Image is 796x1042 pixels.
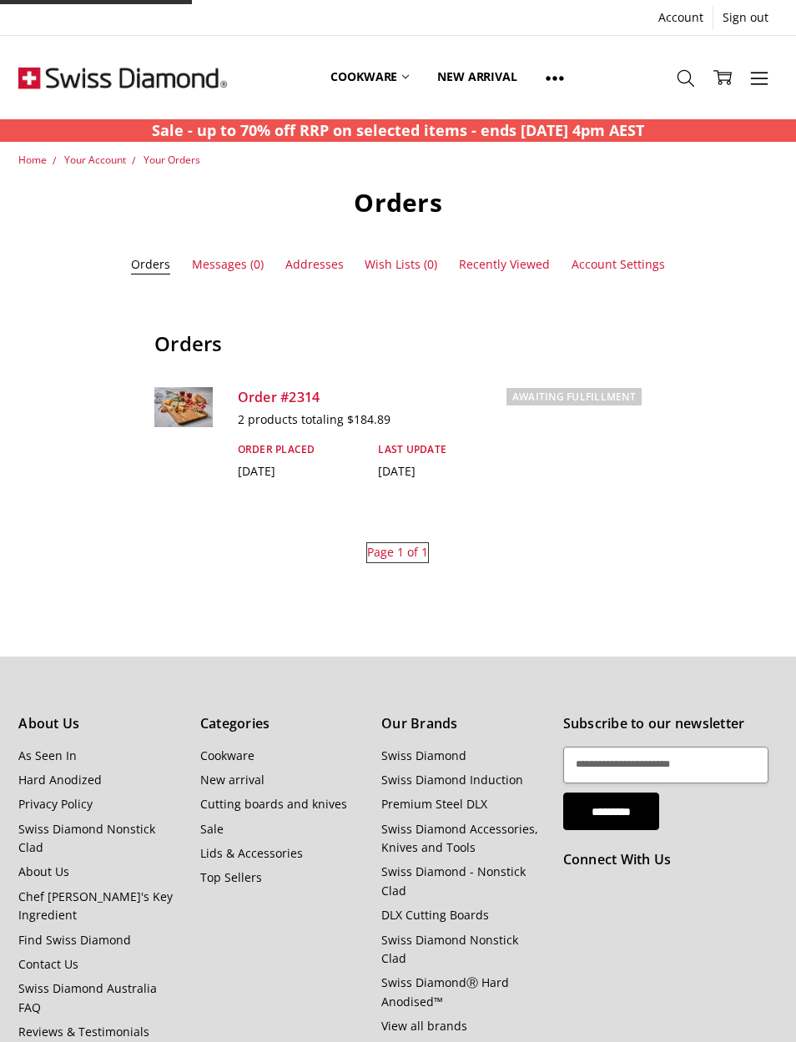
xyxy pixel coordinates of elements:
[572,255,665,274] a: Account Settings
[381,748,466,763] a: Swiss Diamond
[381,974,509,1009] a: Swiss DiamondⓇ Hard Anodised™
[506,388,642,405] h6: Awaiting fulfillment
[200,796,347,812] a: Cutting boards and knives
[459,255,550,274] a: Recently Viewed
[238,410,642,429] p: 2 products totaling $184.89
[18,153,47,167] a: Home
[366,542,429,562] li: Page 1 of 1
[200,869,262,885] a: Top Sellers
[381,907,489,923] a: DLX Cutting Boards
[365,255,437,274] a: Wish Lists (0)
[200,772,264,788] a: New arrival
[378,463,416,479] span: [DATE]
[238,441,360,457] h6: Order Placed
[200,821,224,837] a: Sale
[381,863,526,898] a: Swiss Diamond - Nonstick Clad
[64,153,126,167] a: Your Account
[649,6,713,29] a: Account
[144,153,200,167] a: Your Orders
[713,6,778,29] a: Sign out
[18,980,157,1014] a: Swiss Diamond Australia FAQ
[532,40,578,115] a: Show All
[381,1018,467,1034] a: View all brands
[18,36,227,119] img: Free Shipping On Every Order
[381,821,538,855] a: Swiss Diamond Accessories, Knives and Tools
[154,331,642,369] h3: Orders
[200,713,363,735] h5: Categories
[18,1024,149,1039] a: Reviews & Testimonials
[238,463,275,479] span: [DATE]
[18,713,181,735] h5: About Us
[423,40,531,114] a: New arrival
[18,863,69,879] a: About Us
[18,796,93,812] a: Privacy Policy
[18,956,78,972] a: Contact Us
[381,932,518,966] a: Swiss Diamond Nonstick Clad
[18,772,102,788] a: Hard Anodized
[563,849,778,871] h5: Connect With Us
[563,713,778,735] h5: Subscribe to our newsletter
[18,821,155,855] a: Swiss Diamond Nonstick Clad
[285,255,344,274] a: Addresses
[381,713,544,735] h5: Our Brands
[238,388,320,406] a: Order #2314
[381,796,487,812] a: Premium Steel DLX
[200,845,303,861] a: Lids & Accessories
[131,255,170,274] li: Orders
[18,187,777,219] h1: Orders
[18,888,173,923] a: Chef [PERSON_NAME]'s Key Ingredient
[192,255,264,274] a: Messages (0)
[18,932,131,948] a: Find Swiss Diamond
[152,120,644,140] strong: Sale - up to 70% off RRP on selected items - ends [DATE] 4pm AEST
[18,748,77,763] a: As Seen In
[381,772,523,788] a: Swiss Diamond Induction
[316,40,423,114] a: Cookware
[200,748,254,763] a: Cookware
[378,441,501,457] h6: Last Update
